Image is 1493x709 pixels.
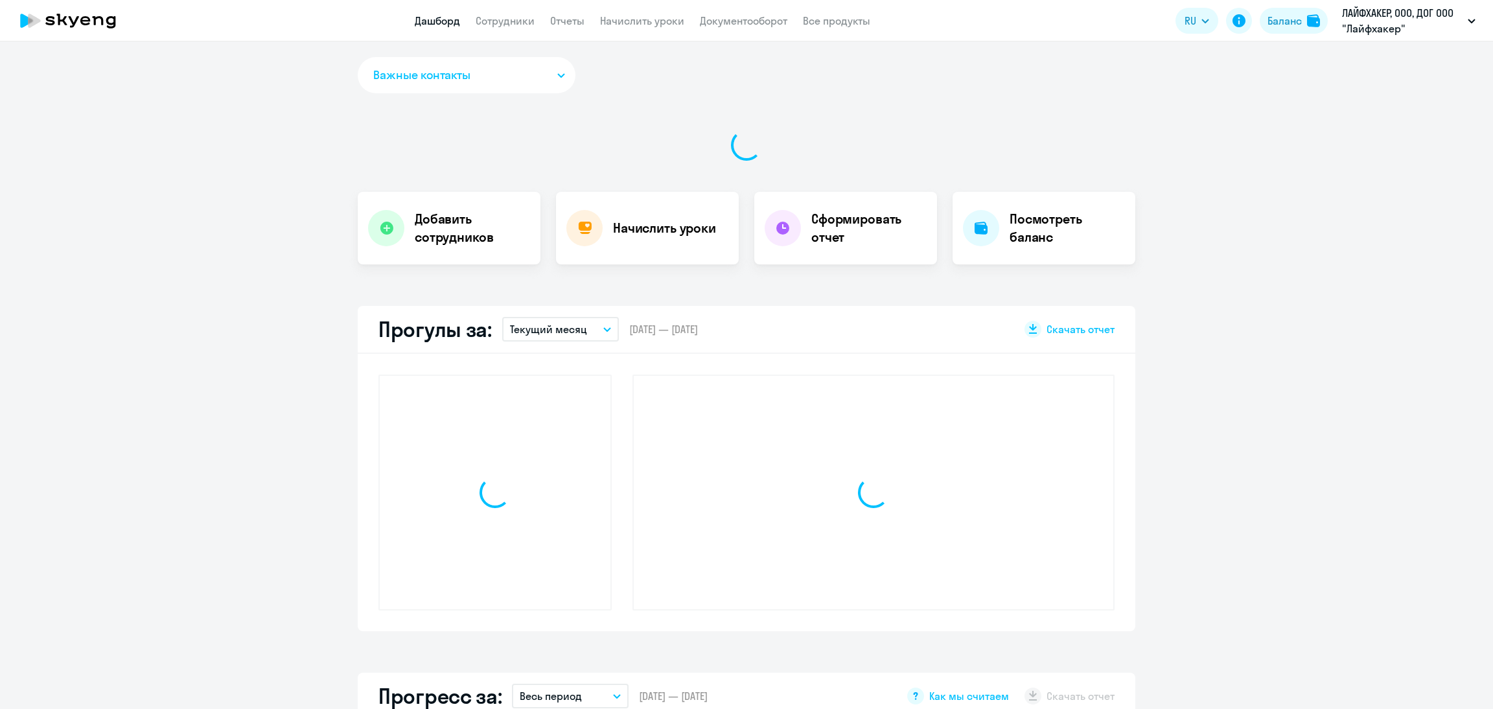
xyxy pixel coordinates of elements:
p: Текущий месяц [510,321,587,337]
span: Важные контакты [373,67,470,84]
h2: Прогулы за: [378,316,492,342]
h4: Добавить сотрудников [415,210,530,246]
a: Начислить уроки [600,14,684,27]
p: ЛАЙФХАКЕР, ООО, ДОГ ООО "Лайфхакер" [1342,5,1463,36]
button: Важные контакты [358,57,575,93]
div: Баланс [1267,13,1302,29]
button: Весь период [512,684,629,708]
img: balance [1307,14,1320,27]
a: Документооборот [700,14,787,27]
h4: Сформировать отчет [811,210,927,246]
button: Текущий месяц [502,317,619,342]
h2: Прогресс за: [378,683,502,709]
p: Весь период [520,688,582,704]
span: [DATE] — [DATE] [629,322,698,336]
h4: Посмотреть баланс [1010,210,1125,246]
button: ЛАЙФХАКЕР, ООО, ДОГ ООО "Лайфхакер" [1336,5,1482,36]
span: [DATE] — [DATE] [639,689,708,703]
a: Сотрудники [476,14,535,27]
button: Балансbalance [1260,8,1328,34]
a: Все продукты [803,14,870,27]
a: Отчеты [550,14,584,27]
a: Дашборд [415,14,460,27]
h4: Начислить уроки [613,219,716,237]
button: RU [1175,8,1218,34]
span: Как мы считаем [929,689,1009,703]
span: Скачать отчет [1047,322,1115,336]
span: RU [1185,13,1196,29]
